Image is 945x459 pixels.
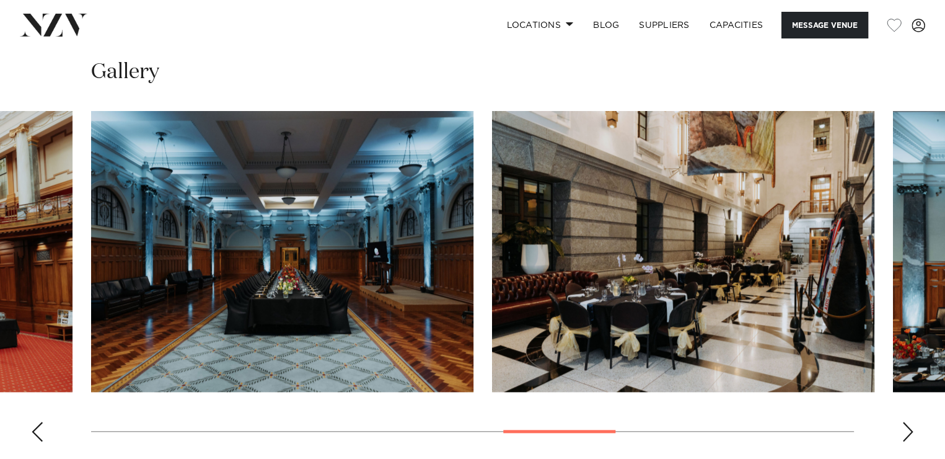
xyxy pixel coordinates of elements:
[583,12,629,38] a: BLOG
[91,111,473,392] swiper-slide: 8 / 13
[91,58,159,86] h2: Gallery
[781,12,868,38] button: Message Venue
[496,12,583,38] a: Locations
[492,111,874,392] swiper-slide: 9 / 13
[700,12,773,38] a: Capacities
[629,12,699,38] a: SUPPLIERS
[20,14,87,36] img: nzv-logo.png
